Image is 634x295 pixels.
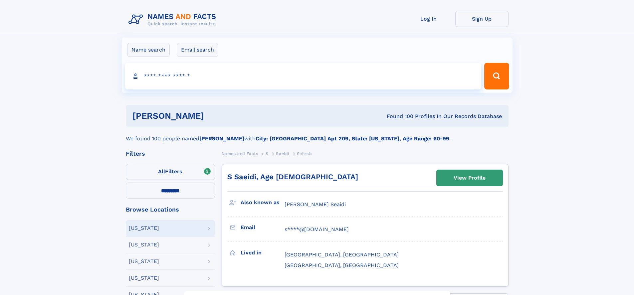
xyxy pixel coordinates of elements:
label: Email search [177,43,218,57]
span: All [158,168,165,175]
input: search input [125,63,482,89]
div: We found 100 people named with . [126,127,509,143]
a: S [266,149,269,158]
a: Log In [402,11,455,27]
a: View Profile [437,170,503,186]
h1: [PERSON_NAME] [132,112,296,120]
a: Names and Facts [222,149,258,158]
button: Search Button [484,63,509,89]
div: [US_STATE] [129,275,159,281]
a: Sign Up [455,11,509,27]
h3: Also known as [241,197,285,208]
div: Filters [126,151,215,157]
div: Browse Locations [126,207,215,213]
div: Found 100 Profiles In Our Records Database [295,113,502,120]
span: [GEOGRAPHIC_DATA], [GEOGRAPHIC_DATA] [285,262,399,268]
span: Sohrab [297,151,312,156]
div: View Profile [454,170,486,186]
div: [US_STATE] [129,242,159,247]
h3: Lived in [241,247,285,258]
div: [US_STATE] [129,259,159,264]
span: Saeidi [276,151,289,156]
img: Logo Names and Facts [126,11,222,29]
span: [GEOGRAPHIC_DATA], [GEOGRAPHIC_DATA] [285,251,399,258]
label: Filters [126,164,215,180]
label: Name search [127,43,170,57]
span: [PERSON_NAME] Seaidi [285,201,346,208]
a: S Saeidi, Age [DEMOGRAPHIC_DATA] [227,173,358,181]
a: Saeidi [276,149,289,158]
span: S [266,151,269,156]
b: [PERSON_NAME] [199,135,244,142]
div: [US_STATE] [129,225,159,231]
h3: Email [241,222,285,233]
b: City: [GEOGRAPHIC_DATA] Apt 209, State: [US_STATE], Age Range: 60-99 [256,135,449,142]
